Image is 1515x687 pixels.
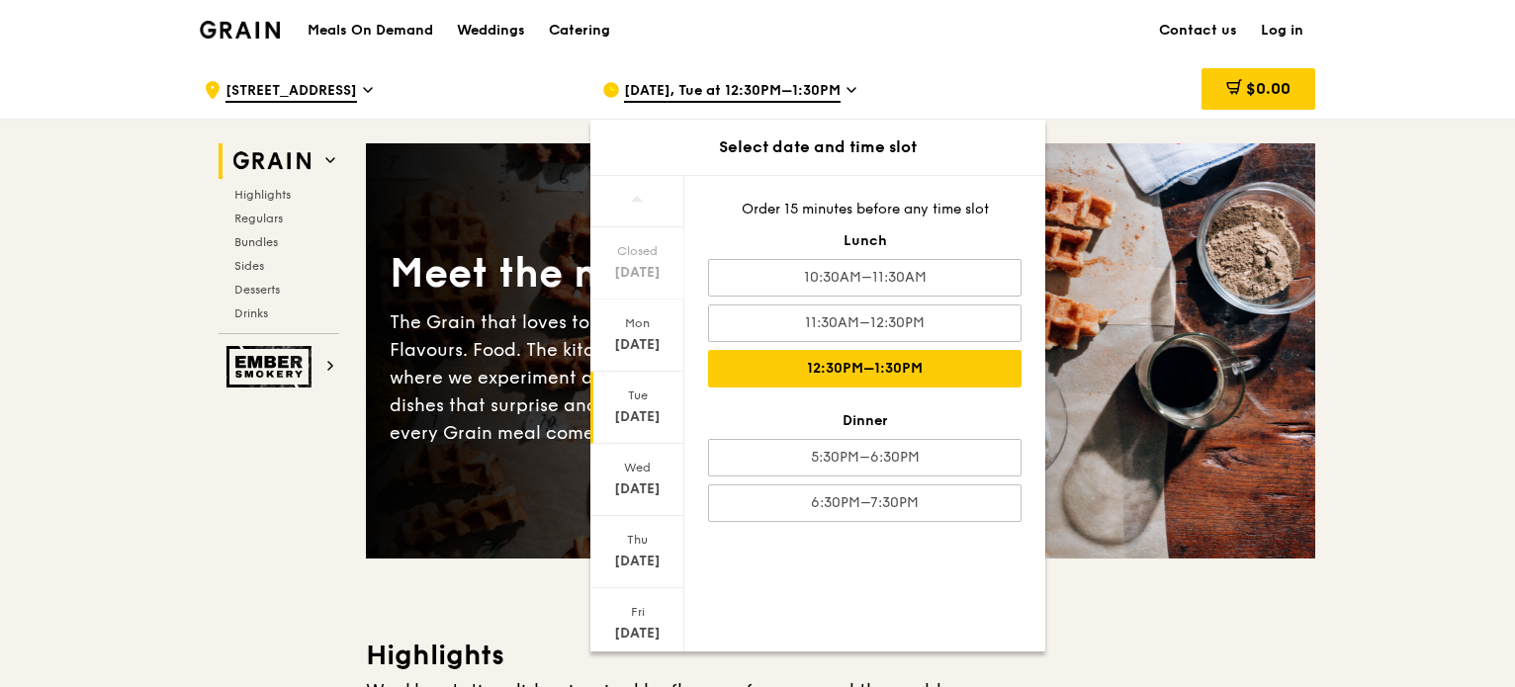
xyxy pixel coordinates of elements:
[593,407,681,427] div: [DATE]
[366,638,1315,673] h3: Highlights
[226,143,317,179] img: Grain web logo
[549,1,610,60] div: Catering
[708,350,1022,387] div: 12:30PM–1:30PM
[234,235,278,249] span: Bundles
[308,21,433,41] h1: Meals On Demand
[593,460,681,475] div: Wed
[593,604,681,620] div: Fri
[200,21,280,39] img: Grain
[593,335,681,355] div: [DATE]
[708,259,1022,297] div: 10:30AM–11:30AM
[1147,1,1249,60] a: Contact us
[234,188,291,202] span: Highlights
[624,81,841,103] span: [DATE], Tue at 12:30PM–1:30PM
[590,135,1045,159] div: Select date and time slot
[593,624,681,644] div: [DATE]
[593,532,681,548] div: Thu
[537,1,622,60] a: Catering
[708,411,1022,431] div: Dinner
[457,1,525,60] div: Weddings
[390,308,841,447] div: The Grain that loves to play. With ingredients. Flavours. Food. The kitchen is our happy place, w...
[593,263,681,283] div: [DATE]
[708,304,1022,342] div: 11:30AM–12:30PM
[234,212,283,225] span: Regulars
[593,243,681,259] div: Closed
[708,439,1022,476] div: 5:30PM–6:30PM
[708,200,1022,219] div: Order 15 minutes before any time slot
[593,552,681,571] div: [DATE]
[1249,1,1315,60] a: Log in
[445,1,537,60] a: Weddings
[225,81,357,103] span: [STREET_ADDRESS]
[234,306,268,320] span: Drinks
[593,315,681,331] div: Mon
[1246,79,1291,98] span: $0.00
[593,479,681,499] div: [DATE]
[234,283,280,297] span: Desserts
[390,247,841,301] div: Meet the new Grain
[593,387,681,403] div: Tue
[708,231,1022,251] div: Lunch
[234,259,264,273] span: Sides
[708,484,1022,522] div: 6:30PM–7:30PM
[226,346,317,387] img: Ember Smokery web logo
